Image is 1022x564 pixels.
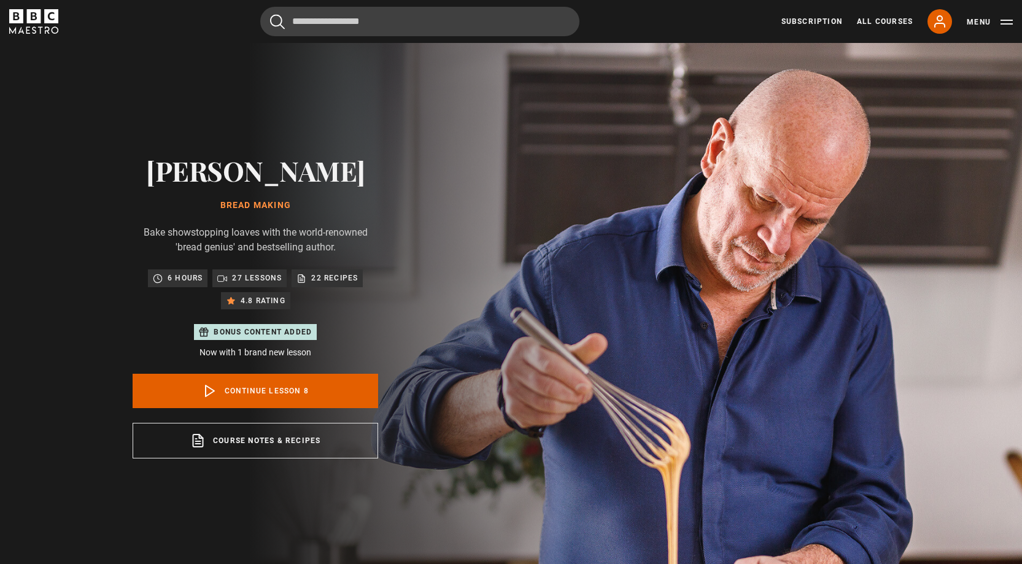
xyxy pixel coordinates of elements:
[133,155,378,186] h2: [PERSON_NAME]
[857,16,913,27] a: All Courses
[133,423,378,458] a: Course notes & recipes
[311,272,358,284] p: 22 recipes
[241,295,285,307] p: 4.8 rating
[168,272,203,284] p: 6 hours
[214,326,312,338] p: Bonus content added
[9,9,58,34] svg: BBC Maestro
[133,225,378,255] p: Bake showstopping loaves with the world-renowned 'bread genius' and bestselling author.
[781,16,842,27] a: Subscription
[260,7,579,36] input: Search
[133,201,378,211] h1: Bread Making
[270,14,285,29] button: Submit the search query
[133,346,378,359] p: Now with 1 brand new lesson
[232,272,282,284] p: 27 lessons
[967,16,1013,28] button: Toggle navigation
[133,374,378,408] a: Continue lesson 8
